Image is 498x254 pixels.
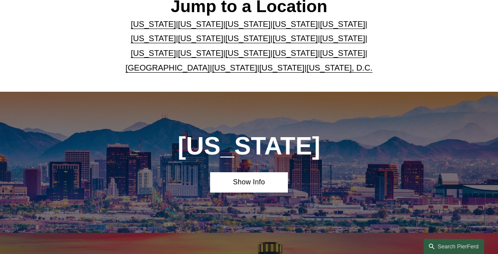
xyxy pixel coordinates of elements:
a: [US_STATE] [131,19,176,29]
a: [US_STATE] [225,48,271,58]
a: [US_STATE] [273,48,318,58]
a: [US_STATE] [273,19,318,29]
a: [US_STATE] [131,34,176,43]
a: Show Info [210,172,288,193]
a: [US_STATE] [259,63,305,72]
a: [US_STATE] [131,48,176,58]
p: | | | | | | | | | | | | | | | | | | [112,17,386,75]
a: Search this site [424,239,484,254]
a: [US_STATE] [225,19,271,29]
a: [GEOGRAPHIC_DATA] [125,63,210,72]
a: [US_STATE] [212,63,257,72]
a: [US_STATE] [178,34,223,43]
a: [US_STATE], D.C. [306,63,372,72]
a: [US_STATE] [320,34,365,43]
a: [US_STATE] [273,34,318,43]
a: [US_STATE] [320,19,365,29]
a: [US_STATE] [178,19,223,29]
h1: [US_STATE] [151,132,346,161]
a: [US_STATE] [225,34,271,43]
a: [US_STATE] [178,48,223,58]
a: [US_STATE] [320,48,365,58]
